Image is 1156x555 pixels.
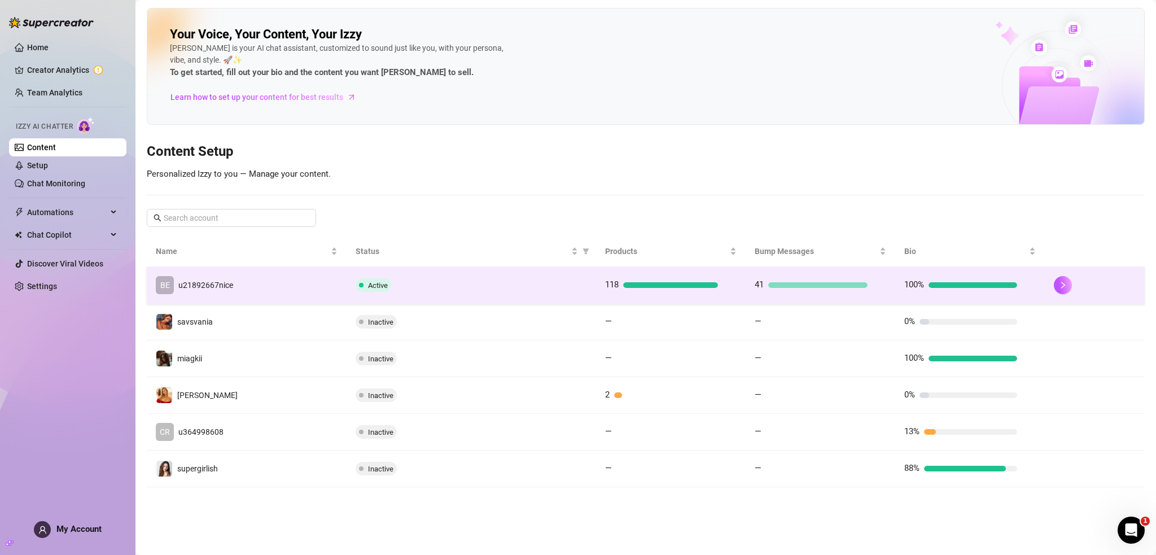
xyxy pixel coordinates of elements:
[755,316,761,326] span: —
[583,248,589,255] span: filter
[170,67,474,77] strong: To get started, fill out your bio and the content you want [PERSON_NAME] to sell.
[1054,276,1072,294] button: right
[147,236,347,267] th: Name
[904,353,924,363] span: 100%
[746,236,895,267] th: Bump Messages
[347,236,596,267] th: Status
[27,61,117,79] a: Creator Analytics exclamation-circle
[346,91,357,103] span: arrow-right
[156,351,172,366] img: miagkii
[170,91,343,103] span: Learn how to set up your content for best results
[15,208,24,217] span: thunderbolt
[27,143,56,152] a: Content
[27,259,103,268] a: Discover Viral Videos
[164,212,300,224] input: Search account
[596,236,746,267] th: Products
[147,169,331,179] span: Personalized Izzy to you — Manage your content.
[160,279,170,291] span: BE
[368,391,393,400] span: Inactive
[755,463,761,473] span: —
[170,42,509,80] div: [PERSON_NAME] is your AI chat assistant, customized to sound just like you, with your persona, vi...
[160,426,170,438] span: CR
[56,524,102,534] span: My Account
[904,390,915,400] span: 0%
[605,426,612,436] span: —
[178,281,233,290] span: u21892667nice
[16,121,73,132] span: Izzy AI Chatter
[1141,517,1150,526] span: 1
[156,245,329,257] span: Name
[9,17,94,28] img: logo-BBDzfeDw.svg
[170,27,362,42] h2: Your Voice, Your Content, Your Izzy
[904,463,919,473] span: 88%
[38,526,47,534] span: user
[15,231,22,239] img: Chat Copilot
[904,279,924,290] span: 100%
[156,314,172,330] img: savsvania
[368,281,388,290] span: Active
[368,428,393,436] span: Inactive
[177,391,238,400] span: [PERSON_NAME]
[177,317,213,326] span: savsvania
[27,203,107,221] span: Automations
[356,245,569,257] span: Status
[605,353,612,363] span: —
[605,463,612,473] span: —
[178,427,224,436] span: u364998608
[605,316,612,326] span: —
[605,245,728,257] span: Products
[755,353,761,363] span: —
[368,355,393,363] span: Inactive
[27,179,85,188] a: Chat Monitoring
[904,316,915,326] span: 0%
[6,539,14,547] span: build
[77,117,95,133] img: AI Chatter
[27,43,49,52] a: Home
[1059,281,1067,289] span: right
[755,279,764,290] span: 41
[27,226,107,244] span: Chat Copilot
[605,279,619,290] span: 118
[1118,517,1145,544] iframe: Intercom live chat
[156,461,172,477] img: supergirlish
[755,390,761,400] span: —
[147,143,1145,161] h3: Content Setup
[170,88,365,106] a: Learn how to set up your content for best results
[969,9,1144,124] img: ai-chatter-content-library-cLFOSyPT.png
[177,464,218,473] span: supergirlish
[895,236,1045,267] th: Bio
[27,161,48,170] a: Setup
[177,354,202,363] span: miagkii
[27,282,57,291] a: Settings
[605,390,610,400] span: 2
[154,214,161,222] span: search
[368,465,393,473] span: Inactive
[580,243,592,260] span: filter
[904,426,919,436] span: 13%
[755,245,877,257] span: Bump Messages
[27,88,82,97] a: Team Analytics
[904,245,1027,257] span: Bio
[368,318,393,326] span: Inactive
[156,387,172,403] img: mikayla_demaiter
[755,426,761,436] span: —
